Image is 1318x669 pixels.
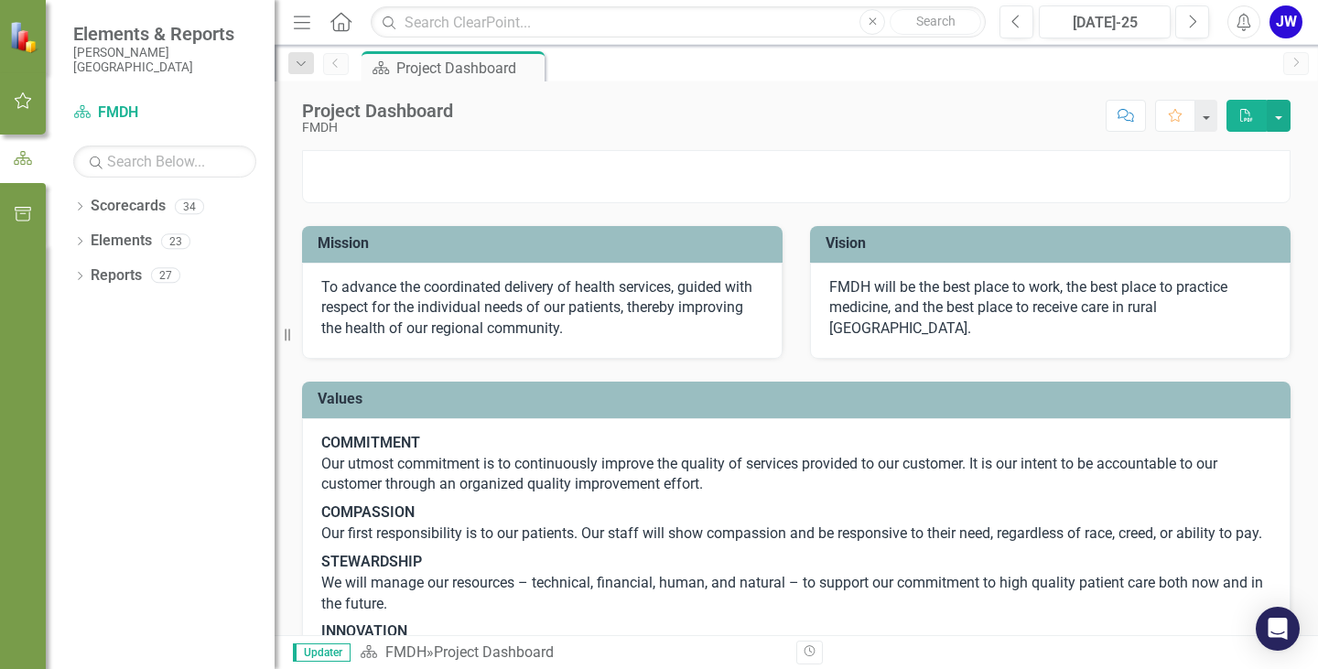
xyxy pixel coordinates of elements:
[385,643,427,661] a: FMDH
[302,101,453,121] div: Project Dashboard
[371,6,986,38] input: Search ClearPoint...
[360,642,783,664] div: »
[321,499,1271,548] p: Our first responsibility is to our patients. Our staff will show compassion and be responsive to ...
[321,277,763,340] p: To advance the coordinated delivery of health services, guided with respect for the individual ne...
[1039,5,1171,38] button: [DATE]-25
[9,21,41,53] img: ClearPoint Strategy
[161,233,190,249] div: 23
[73,23,256,45] span: Elements & Reports
[73,146,256,178] input: Search Below...
[318,391,1281,407] h3: Values
[175,199,204,214] div: 34
[321,434,420,451] strong: COMMITMENT
[1256,607,1300,651] div: Open Intercom Messenger
[321,622,407,640] strong: INNOVATION
[73,45,256,75] small: [PERSON_NAME][GEOGRAPHIC_DATA]
[91,231,152,252] a: Elements
[91,196,166,217] a: Scorecards
[434,643,554,661] div: Project Dashboard
[293,643,351,662] span: Updater
[1269,5,1302,38] button: JW
[396,57,540,80] div: Project Dashboard
[321,503,415,521] strong: COMPASSION
[916,14,956,28] span: Search
[826,235,1281,252] h3: Vision
[318,235,773,252] h3: Mission
[321,548,1271,619] p: We will manage our resources – technical, financial, human, and natural – to support our commitme...
[1045,12,1164,34] div: [DATE]-25
[91,265,142,286] a: Reports
[302,121,453,135] div: FMDH
[73,103,256,124] a: FMDH
[890,9,981,35] button: Search
[321,553,422,570] strong: STEWARDSHIP
[151,268,180,284] div: 27
[829,277,1271,340] p: FMDH will be the best place to work, the best place to practice medicine, and the best place to r...
[321,433,1271,500] p: Our utmost commitment is to continuously improve the quality of services provided to our customer...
